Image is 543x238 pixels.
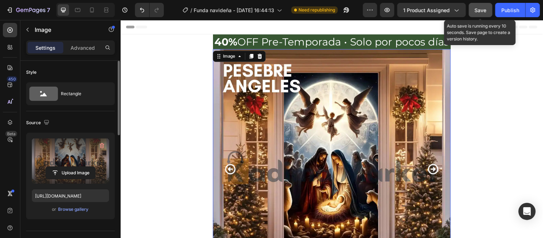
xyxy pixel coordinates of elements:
div: Style [26,69,37,76]
div: Beta [5,131,17,137]
span: Save [475,7,487,13]
button: Carousel Next Arrow [306,140,330,164]
span: Funda navideña - [DATE] 16:44:13 [194,6,274,14]
div: Publish [501,6,519,14]
button: Publish [495,3,525,17]
span: or [52,205,57,214]
span: / [190,6,192,14]
div: Rectangle [61,86,105,102]
button: 7 [3,3,53,17]
div: Image [103,34,118,40]
div: Undo/Redo [135,3,164,17]
span: Need republishing [299,7,335,13]
div: Source [26,118,51,128]
p: Settings [35,44,55,52]
button: Save [469,3,493,17]
p: 7 [47,6,50,14]
button: Upload Image [45,166,96,179]
button: Browse gallery [58,206,89,213]
span: 1 product assigned [403,6,450,14]
div: Open Intercom Messenger [519,203,536,220]
input: https://example.com/image.jpg [32,189,109,202]
p: Advanced [71,44,95,52]
p: Image [35,25,96,34]
div: 450 [7,76,17,82]
button: 1 product assigned [397,3,466,17]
